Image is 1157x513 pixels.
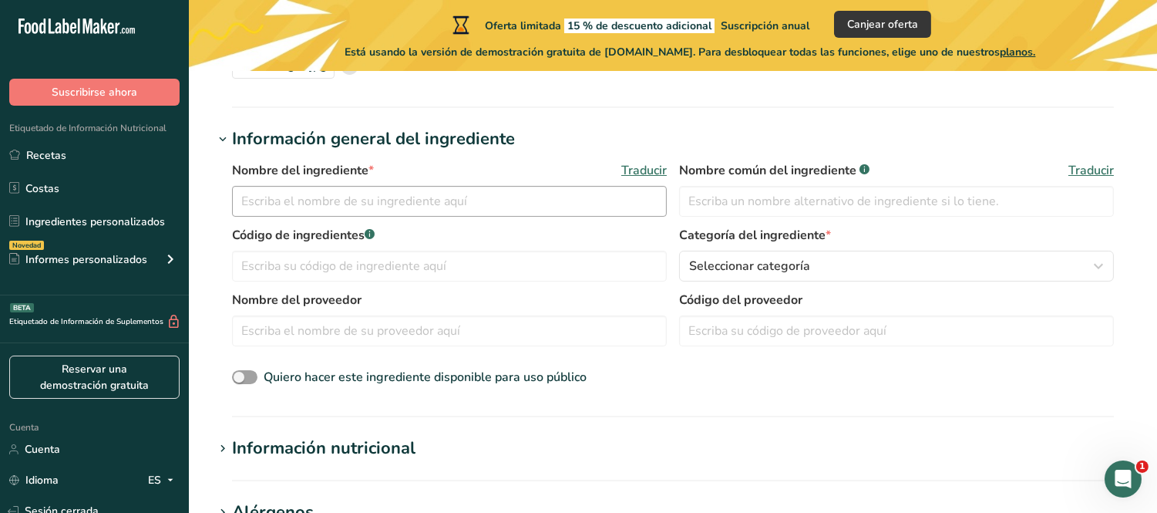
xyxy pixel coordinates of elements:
[232,186,667,217] input: Escriba el nombre de su ingrediente aquí
[9,122,166,134] font: Etiquetado de Información Nutricional
[567,19,711,33] font: 15 % de descuento adicional
[621,162,667,179] font: Traducir
[9,421,39,434] font: Cuenta
[25,214,165,229] font: Ingredientes personalizados
[679,292,802,309] font: Código del proveedor
[232,316,667,346] input: Escriba el nombre de su proveedor aquí
[232,127,515,150] font: Información general del ingrediente
[232,251,667,282] input: Escriba su código de ingrediente aquí
[232,437,415,460] font: Información nutricional
[148,473,161,488] font: ES
[485,19,561,33] font: Oferta limitada
[9,356,180,399] a: Reservar una demostración gratuita
[679,316,1114,346] input: Escriba su código de proveedor aquí
[12,241,41,250] font: Novedad
[1001,45,1036,59] font: planos.
[25,252,147,267] font: Informes personalizados
[679,186,1114,217] input: Escriba un nombre alternativo de ingrediente si lo tiene.
[1068,162,1114,179] font: Traducir
[232,292,362,309] font: Nombre del proveedor
[679,227,826,244] font: Categoría del ingrediente
[26,148,66,163] font: Recetas
[679,251,1114,282] button: Seleccionar categoría
[52,85,137,100] font: Suscribirse ahora
[232,227,365,244] font: Código de ingredientes
[689,258,810,275] font: Seleccionar categoría
[847,17,918,32] font: Canjear oferta
[1139,461,1145,471] font: 1
[679,162,856,179] font: Nombre común del ingrediente
[25,473,59,488] font: Idioma
[40,362,149,393] font: Reservar una demostración gratuita
[232,162,368,179] font: Nombre del ingrediente
[9,79,180,106] button: Suscribirse ahora
[13,303,31,312] font: BETA
[264,369,587,386] font: Quiero hacer este ingrediente disponible para uso público
[9,316,163,327] font: Etiquetado de Información de Suplementos
[721,19,809,33] font: Suscripción anual
[1105,461,1142,498] iframe: Chat en vivo de Intercom
[25,442,60,457] font: Cuenta
[834,11,931,38] button: Canjear oferta
[345,45,1001,59] font: Está usando la versión de demostración gratuita de [DOMAIN_NAME]. Para desbloquear todas las func...
[25,181,59,196] font: Costas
